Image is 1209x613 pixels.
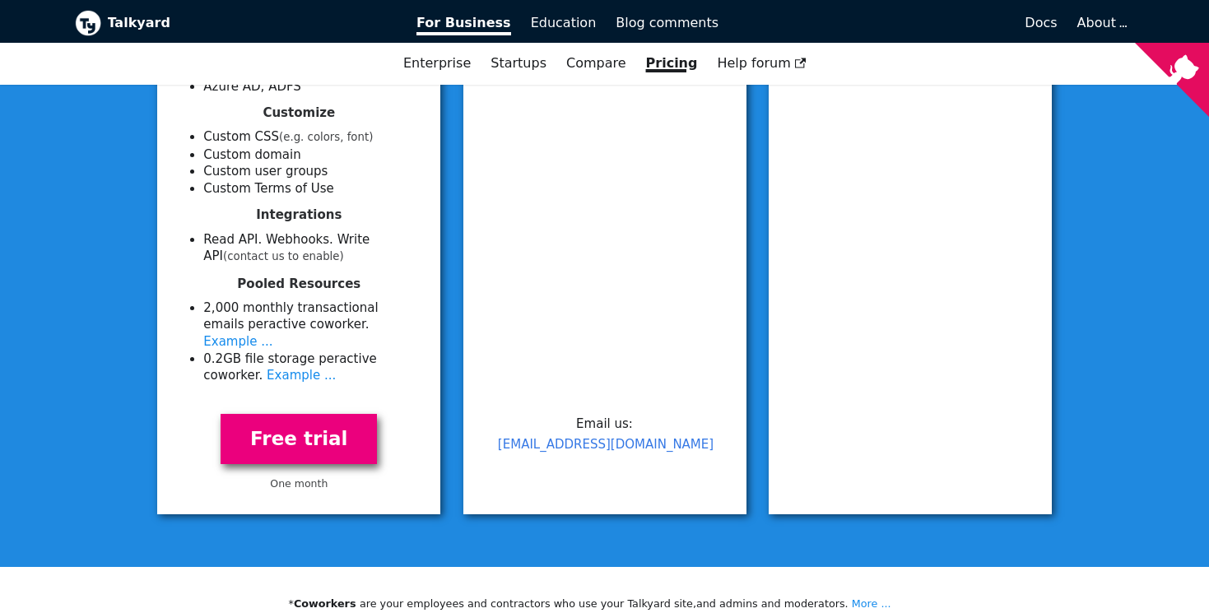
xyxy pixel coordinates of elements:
li: * are your employees and contractors who use your Talkyard site, and admins and moderators. [289,595,921,612]
span: Blog comments [616,15,718,30]
li: Custom CSS [203,128,421,146]
li: Custom domain [203,146,421,164]
a: Education [521,9,607,37]
h4: Customize [177,105,421,121]
a: Compare [566,55,626,71]
b: Talkyard [108,12,394,34]
li: Azure AD, ADFS [203,78,421,95]
a: Startups [481,49,556,77]
b: Coworkers [294,597,360,610]
li: Custom user groups [203,163,421,180]
img: Talkyard logo [75,10,101,36]
span: For Business [416,15,511,35]
a: Docs [728,9,1067,37]
a: Example ... [203,334,272,349]
small: (contact us to enable) [223,250,344,262]
li: Read API. Webhooks. Write API [203,231,421,266]
a: Example ... [267,368,336,383]
a: Blog comments [606,9,728,37]
h4: Pooled Resources [177,276,421,292]
a: About [1077,15,1125,30]
a: Free trial [221,414,377,464]
li: 0.2 GB file storage per active coworker . [203,351,421,384]
a: [EMAIL_ADDRESS][DOMAIN_NAME] [498,437,714,452]
span: Docs [1025,15,1057,30]
a: Pricing [636,49,708,77]
small: (e.g. colors, font) [279,131,373,143]
a: Enterprise [393,49,481,77]
a: For Business [407,9,521,37]
p: Email us: [483,414,727,455]
h4: Integrations [177,207,421,223]
span: Education [531,15,597,30]
span: Help forum [717,55,806,71]
a: More ... [852,597,891,610]
small: One month [270,477,328,490]
li: Custom Terms of Use [203,180,421,197]
li: 2 ,000 monthly transactional emails per active coworker . [203,300,421,351]
a: Help forum [707,49,816,77]
a: Talkyard logoTalkyard [75,10,394,36]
